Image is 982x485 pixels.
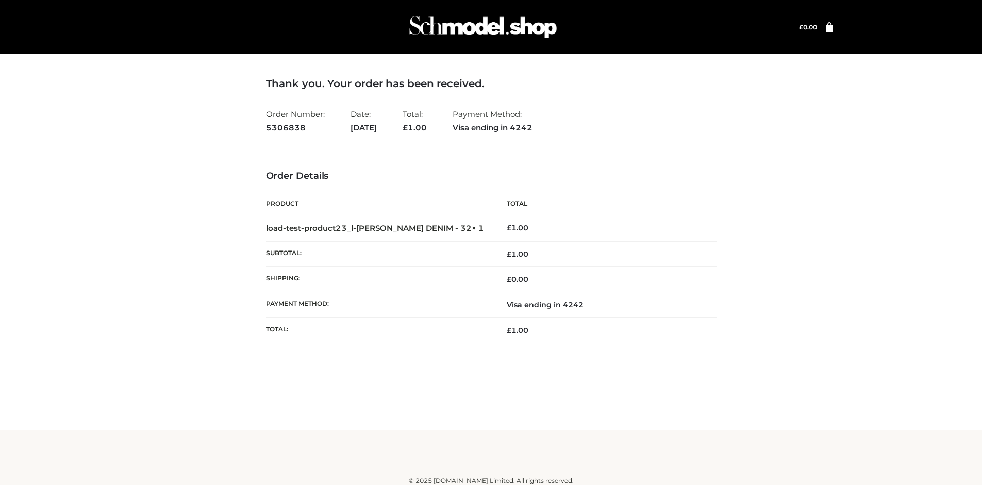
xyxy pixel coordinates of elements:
[406,7,560,47] img: Schmodel Admin 964
[507,223,528,232] bdi: 1.00
[507,275,528,284] bdi: 0.00
[266,317,491,343] th: Total:
[507,249,511,259] span: £
[507,275,511,284] span: £
[266,223,484,233] strong: load-test-product23_l-[PERSON_NAME] DENIM - 32
[472,223,484,233] strong: × 1
[266,192,491,215] th: Product
[507,223,511,232] span: £
[351,121,377,135] strong: [DATE]
[799,23,803,31] span: £
[403,123,427,132] span: 1.00
[403,105,427,137] li: Total:
[266,171,717,182] h3: Order Details
[266,105,325,137] li: Order Number:
[403,123,408,132] span: £
[799,23,817,31] bdi: 0.00
[351,105,377,137] li: Date:
[266,121,325,135] strong: 5306838
[266,267,491,292] th: Shipping:
[266,292,491,317] th: Payment method:
[266,77,717,90] h3: Thank you. Your order has been received.
[491,192,717,215] th: Total
[799,23,817,31] a: £0.00
[453,105,532,137] li: Payment Method:
[507,326,528,335] span: 1.00
[491,292,717,317] td: Visa ending in 4242
[507,326,511,335] span: £
[266,241,491,266] th: Subtotal:
[453,121,532,135] strong: Visa ending in 4242
[507,249,528,259] span: 1.00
